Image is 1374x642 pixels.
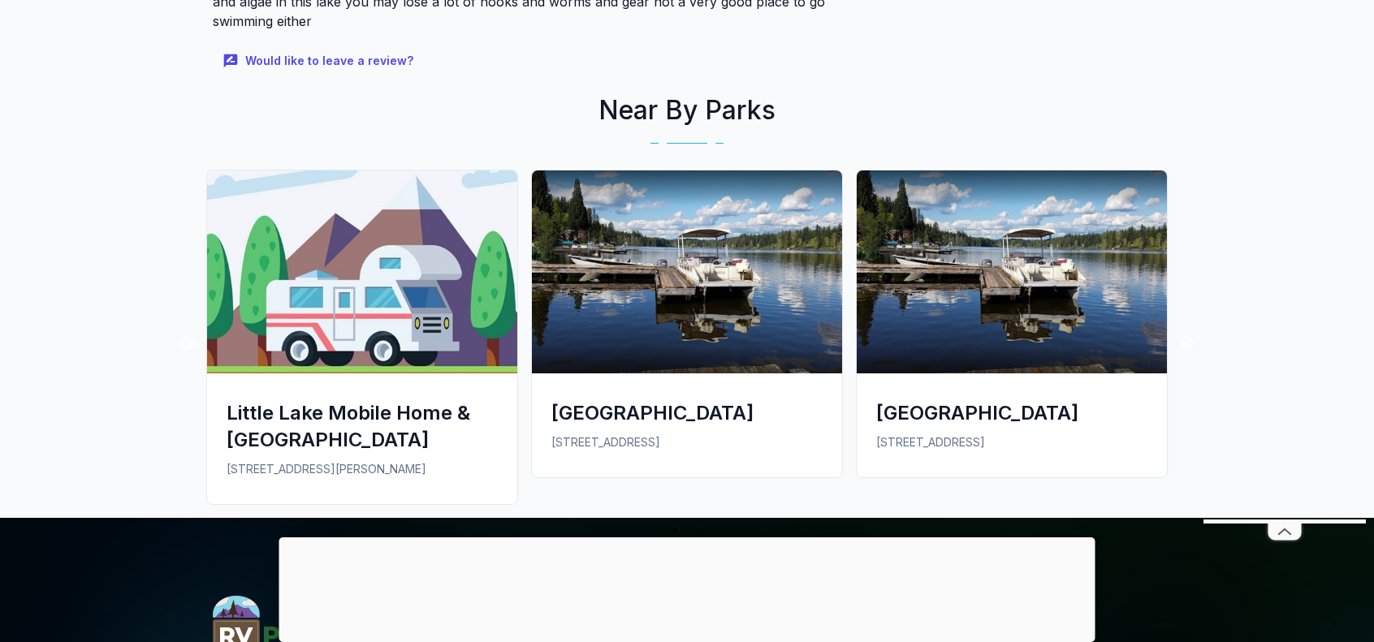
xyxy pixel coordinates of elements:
[1203,32,1366,519] iframe: Advertisement
[1178,336,1195,352] button: Next
[200,91,1174,130] h2: Near By Parks
[213,44,426,79] button: Would like to leave a review?
[876,433,1147,451] p: [STREET_ADDRESS]
[667,522,683,538] button: 1
[857,170,1167,373] img: Rainbow RV Resort
[227,460,498,478] p: [STREET_ADDRESS][PERSON_NAME]
[876,399,1147,426] div: [GEOGRAPHIC_DATA]
[227,399,498,453] div: Little Lake Mobile Home & [GEOGRAPHIC_DATA]
[551,399,823,426] div: [GEOGRAPHIC_DATA]
[532,170,842,373] img: Rainbow RV Resort
[200,170,525,517] a: Little Lake Mobile Home & RV ParkLittle Lake Mobile Home & [GEOGRAPHIC_DATA][STREET_ADDRESS][PERS...
[551,433,823,451] p: [STREET_ADDRESS]
[849,170,1174,490] a: Rainbow RV Resort[GEOGRAPHIC_DATA][STREET_ADDRESS]
[691,522,707,538] button: 2
[207,170,517,373] img: Little Lake Mobile Home & RV Park
[525,170,849,490] a: Rainbow RV Resort[GEOGRAPHIC_DATA][STREET_ADDRESS]
[179,336,196,352] button: Previous
[279,537,1095,638] iframe: Advertisement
